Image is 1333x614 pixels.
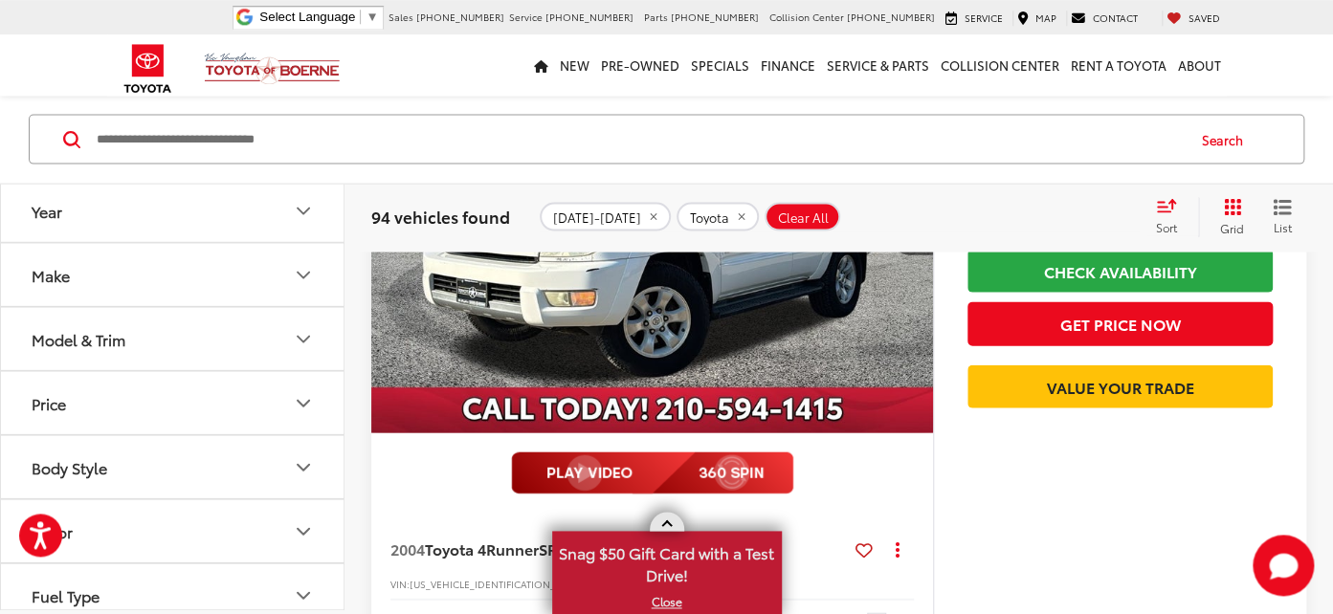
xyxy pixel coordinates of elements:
[360,10,361,24] span: ​
[1,436,345,498] button: Body StyleBody Style
[967,364,1273,407] a: Value Your Trade
[1273,219,1292,235] span: List
[847,10,935,24] span: [PHONE_NUMBER]
[880,532,914,565] button: Actions
[1184,115,1271,163] button: Search
[1035,11,1056,25] span: Map
[511,451,793,493] img: full motion video
[292,327,315,350] div: Model & Trim
[1253,535,1314,596] svg: Start Chat
[390,537,425,559] span: 2004
[554,533,780,591] span: Snag $50 Gift Card with a Test Drive!
[389,10,413,24] span: Sales
[32,266,70,284] div: Make
[554,34,595,96] a: New
[677,203,759,231] button: remove Toyota
[259,10,355,24] span: Select Language
[292,519,315,542] div: Color
[371,205,510,228] span: 94 vehicles found
[366,10,378,24] span: ▼
[32,458,107,476] div: Body Style
[1,244,345,306] button: MakeMake
[204,52,341,85] img: Vic Vaughan Toyota of Boerne
[112,37,184,99] img: Toyota
[292,263,315,286] div: Make
[1012,11,1061,26] a: Map
[967,301,1273,344] button: Get Price Now
[690,209,729,225] span: Toyota
[895,540,899,556] span: dropdown dots
[765,203,840,231] button: Clear All
[1065,34,1172,96] a: Rent a Toyota
[292,455,315,478] div: Body Style
[1220,220,1244,236] span: Grid
[292,391,315,414] div: Price
[545,10,633,24] span: [PHONE_NUMBER]
[416,10,504,24] span: [PHONE_NUMBER]
[1253,535,1314,596] button: Toggle Chat Window
[1,180,345,242] button: YearYear
[755,34,821,96] a: Finance
[259,10,378,24] a: Select Language​
[553,209,641,225] span: [DATE]-[DATE]
[644,10,668,24] span: Parts
[778,209,829,225] span: Clear All
[1172,34,1227,96] a: About
[390,537,848,559] a: 2004Toyota 4RunnerSR5 Sport
[1146,197,1198,235] button: Select sort value
[528,34,554,96] a: Home
[935,34,1065,96] a: Collision Center
[595,34,685,96] a: Pre-Owned
[1,372,345,434] button: PricePrice
[965,11,1003,25] span: Service
[1162,11,1225,26] a: My Saved Vehicles
[32,586,100,604] div: Fuel Type
[1066,11,1143,26] a: Contact
[1258,197,1306,235] button: List View
[509,10,543,24] span: Service
[1093,11,1138,25] span: Contact
[967,249,1273,292] a: Check Availability
[769,10,844,24] span: Collision Center
[410,576,599,590] span: [US_VEHICLE_IDENTIFICATION_NUMBER]
[671,10,759,24] span: [PHONE_NUMBER]
[1,500,345,562] button: ColorColor
[941,11,1008,26] a: Service
[292,199,315,222] div: Year
[540,203,671,231] button: remove 2000-2023
[32,394,66,412] div: Price
[1,308,345,370] button: Model & TrimModel & Trim
[1198,197,1258,235] button: Grid View
[1156,218,1177,234] span: Sort
[821,34,935,96] a: Service & Parts: Opens in a new tab
[292,583,315,606] div: Fuel Type
[32,202,62,220] div: Year
[685,34,755,96] a: Specials
[1189,11,1220,25] span: Saved
[425,537,539,559] span: Toyota 4Runner
[539,537,609,559] span: SR5 Sport
[32,330,125,348] div: Model & Trim
[390,576,410,590] span: VIN:
[95,116,1184,162] input: Search by Make, Model, or Keyword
